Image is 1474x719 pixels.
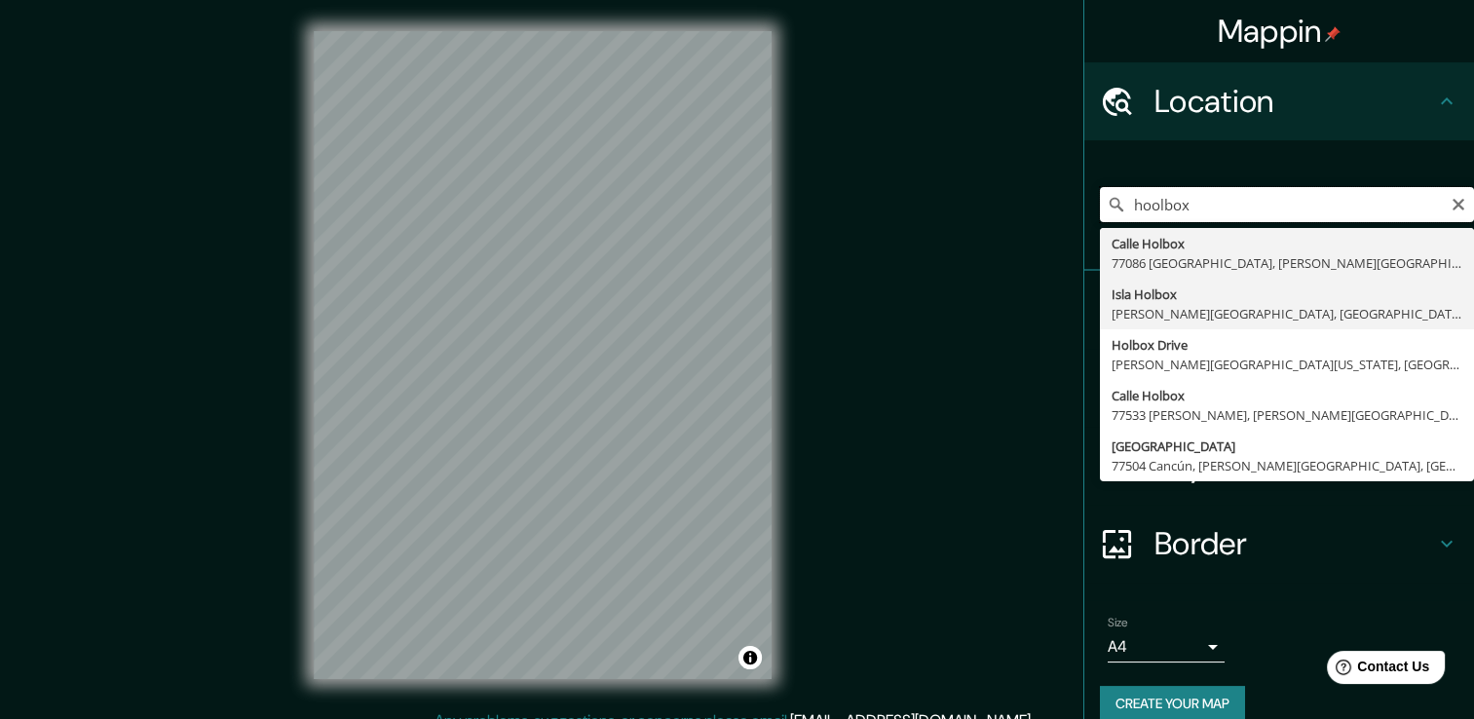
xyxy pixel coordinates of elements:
[1112,355,1462,374] div: [PERSON_NAME][GEOGRAPHIC_DATA][US_STATE], [GEOGRAPHIC_DATA]
[738,646,762,669] button: Toggle attribution
[314,31,772,679] canvas: Map
[1084,505,1474,583] div: Border
[1218,12,1342,51] h4: Mappin
[1112,284,1462,304] div: Isla Holbox
[1154,524,1435,563] h4: Border
[1112,386,1462,405] div: Calle Holbox
[1112,436,1462,456] div: [GEOGRAPHIC_DATA]
[1084,427,1474,505] div: Layout
[1112,335,1462,355] div: Holbox Drive
[1108,631,1225,662] div: A4
[1112,234,1462,253] div: Calle Holbox
[1301,643,1453,698] iframe: Help widget launcher
[1084,349,1474,427] div: Style
[1100,187,1474,222] input: Pick your city or area
[1108,615,1128,631] label: Size
[1451,194,1466,212] button: Clear
[1084,271,1474,349] div: Pins
[1154,82,1435,121] h4: Location
[1112,405,1462,425] div: 77533 [PERSON_NAME], [PERSON_NAME][GEOGRAPHIC_DATA], [GEOGRAPHIC_DATA]
[1084,62,1474,140] div: Location
[1112,253,1462,273] div: 77086 [GEOGRAPHIC_DATA], [PERSON_NAME][GEOGRAPHIC_DATA], [GEOGRAPHIC_DATA]
[1325,26,1341,42] img: pin-icon.png
[1112,304,1462,323] div: [PERSON_NAME][GEOGRAPHIC_DATA], [GEOGRAPHIC_DATA]
[1154,446,1435,485] h4: Layout
[1112,456,1462,475] div: 77504 Cancún, [PERSON_NAME][GEOGRAPHIC_DATA], [GEOGRAPHIC_DATA]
